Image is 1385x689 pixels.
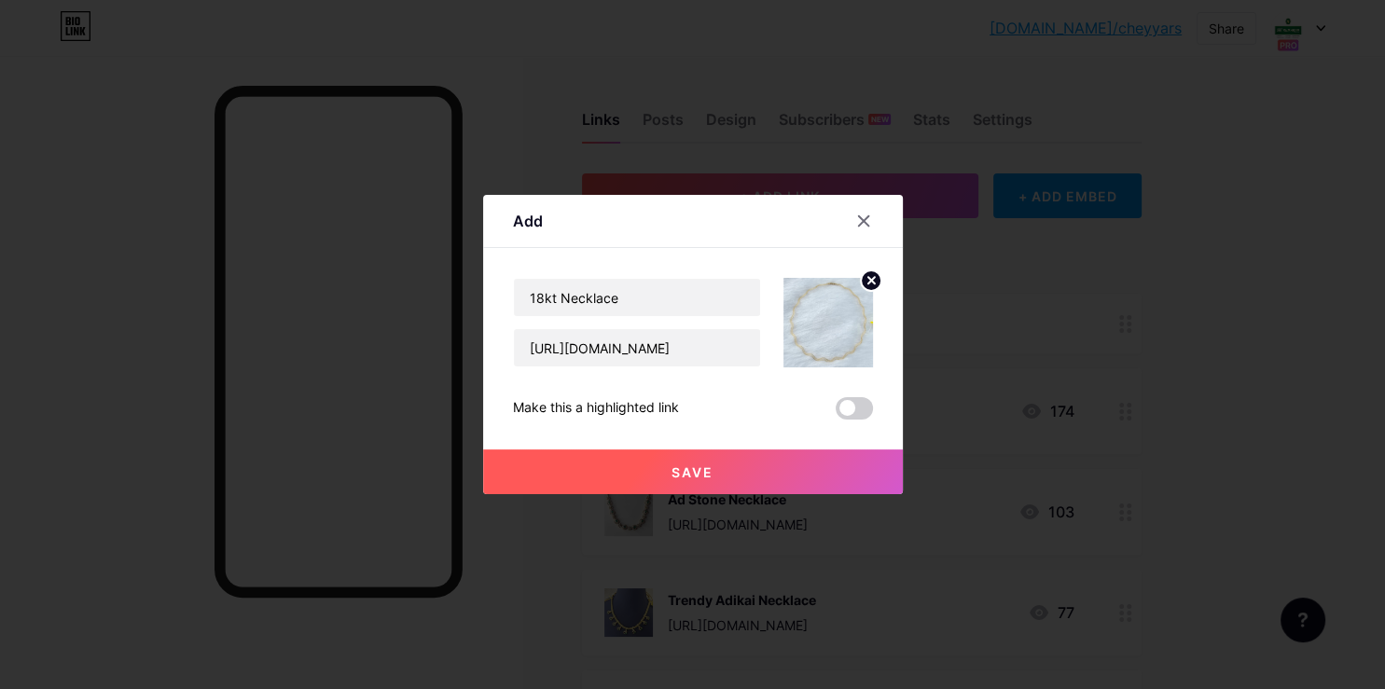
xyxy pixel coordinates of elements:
input: URL [514,329,760,366]
div: Make this a highlighted link [513,397,679,420]
input: Title [514,279,760,316]
button: Save [483,449,903,494]
div: Add [513,210,543,232]
img: link_thumbnail [783,278,873,367]
span: Save [672,464,713,480]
